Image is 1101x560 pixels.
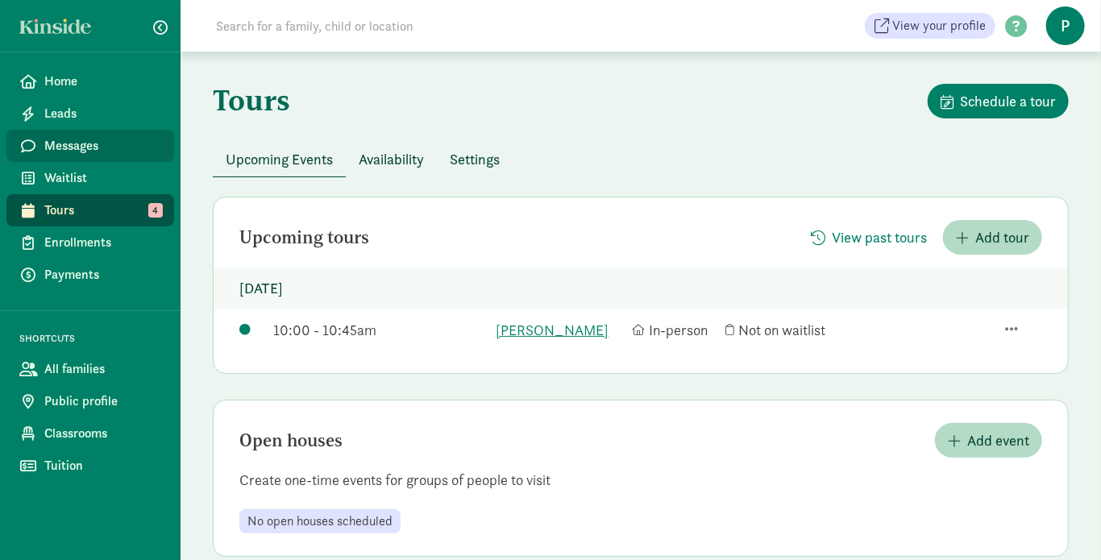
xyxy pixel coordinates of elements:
span: Waitlist [44,168,161,188]
a: Public profile [6,385,174,417]
button: Availability [346,142,437,176]
span: Availability [359,148,424,170]
span: Classrooms [44,424,161,443]
a: Leads [6,97,174,130]
p: [DATE] [214,268,1068,309]
a: Home [6,65,174,97]
span: View past tours [832,226,927,248]
span: Tours [44,201,161,220]
button: View past tours [798,220,940,255]
a: View past tours [798,229,940,247]
a: Classrooms [6,417,174,450]
span: Settings [450,148,500,170]
span: All families [44,359,161,379]
span: View your profile [892,16,986,35]
span: 4 [148,203,163,218]
a: Payments [6,259,174,291]
input: Search for a family, child or location [206,10,659,42]
button: Settings [437,142,513,176]
span: Add event [967,429,1029,451]
button: Add event [935,423,1042,458]
a: [PERSON_NAME] [496,319,625,341]
p: Create one-time events for groups of people to visit [214,471,1068,490]
span: Upcoming Events [226,148,333,170]
span: Payments [44,265,161,284]
a: Enrollments [6,226,174,259]
span: Add tour [975,226,1029,248]
a: Tours 4 [6,194,174,226]
button: Upcoming Events [213,142,346,176]
a: Tuition [6,450,174,482]
span: Leads [44,104,161,123]
a: Waitlist [6,162,174,194]
span: Messages [44,136,161,156]
a: All families [6,353,174,385]
button: Schedule a tour [928,84,1069,118]
a: View your profile [865,13,995,39]
iframe: Chat Widget [1020,483,1101,560]
span: No open houses scheduled [247,514,393,529]
div: 10:00 - 10:45am [273,319,488,341]
div: In-person [632,319,717,341]
h1: Tours [213,84,290,116]
h2: Open houses [239,431,343,450]
a: Messages [6,130,174,162]
h2: Upcoming tours [239,228,369,247]
span: Tuition [44,456,161,475]
span: Schedule a tour [960,90,1056,112]
span: Home [44,72,161,91]
button: Add tour [943,220,1042,255]
span: Enrollments [44,233,161,252]
span: P [1046,6,1085,45]
span: Public profile [44,392,161,411]
div: Not on waitlist [726,319,855,341]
